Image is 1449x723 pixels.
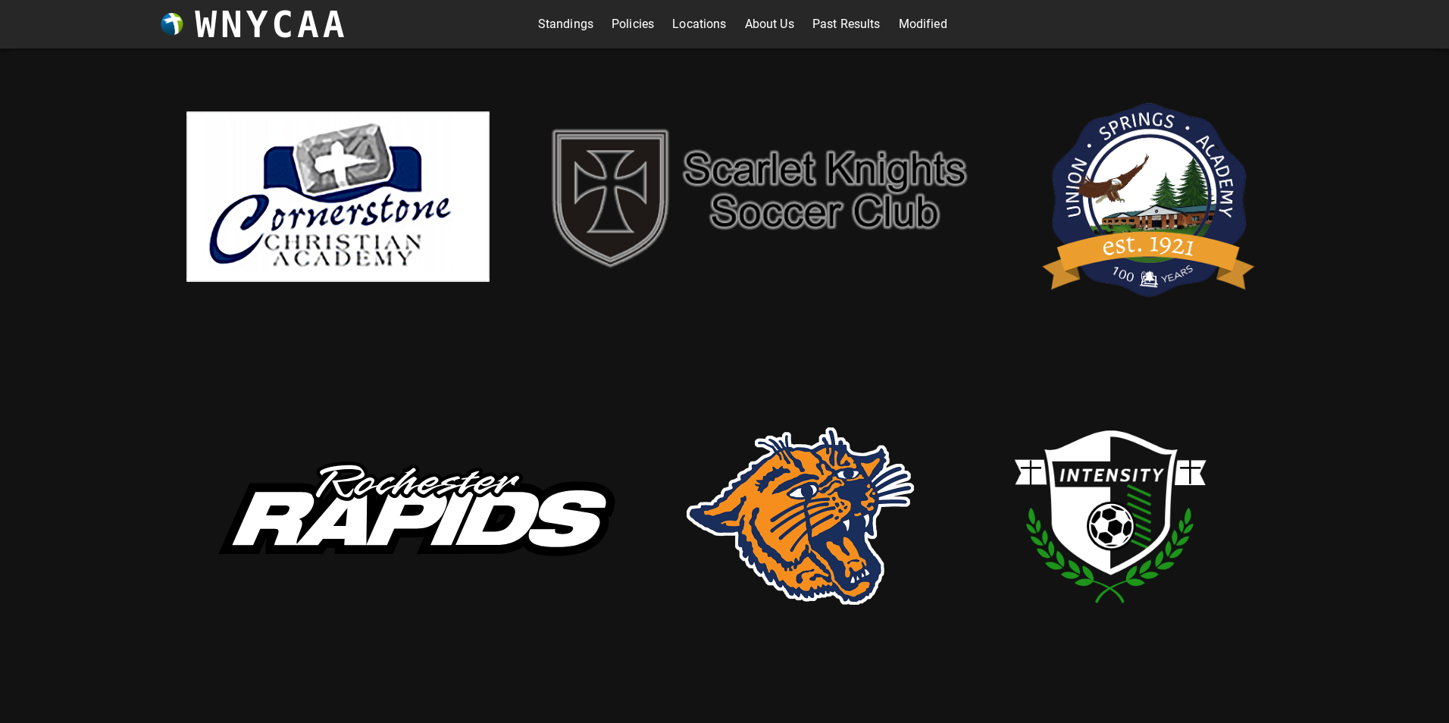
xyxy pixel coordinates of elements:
[186,432,641,600] img: rapids.svg
[195,3,348,45] h3: WNYCAA
[672,12,726,36] a: Locations
[899,12,947,36] a: Modified
[538,12,593,36] a: Standings
[535,114,990,278] img: sk.png
[812,12,881,36] a: Past Results
[959,365,1263,668] img: intensity.png
[745,12,794,36] a: About Us
[161,13,183,36] img: wnycaaBall.png
[687,427,914,605] img: rsd.png
[186,111,490,282] img: cornerstone.png
[612,12,654,36] a: Policies
[1035,79,1263,314] img: usa.png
